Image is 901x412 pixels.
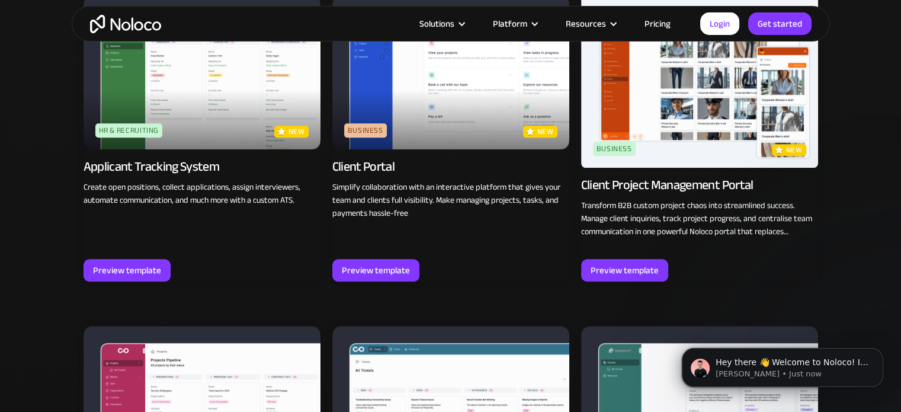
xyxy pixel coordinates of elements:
[288,126,305,138] p: new
[537,126,554,138] p: new
[344,123,387,138] div: Business
[748,12,812,35] a: Get started
[786,144,803,156] p: new
[95,123,163,138] div: HR & Recruiting
[90,15,161,33] a: home
[405,16,478,31] div: Solutions
[84,181,320,207] p: Create open positions, collect applications, assign interviewers, automate communication, and muc...
[93,263,161,278] div: Preview template
[700,12,739,35] a: Login
[342,263,410,278] div: Preview template
[332,181,569,220] p: Simplify collaboration with an interactive platform that gives your team and clients full visibil...
[493,16,527,31] div: Platform
[664,323,901,406] iframe: Intercom notifications message
[478,16,551,31] div: Platform
[332,158,395,175] div: Client Portal
[84,158,220,175] div: Applicant Tracking System
[593,142,636,156] div: Business
[551,16,630,31] div: Resources
[566,16,606,31] div: Resources
[419,16,454,31] div: Solutions
[581,199,818,238] p: Transform B2B custom project chaos into streamlined success. Manage client inquiries, track proje...
[630,16,685,31] a: Pricing
[591,263,659,278] div: Preview template
[581,177,753,193] div: Client Project Management Portal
